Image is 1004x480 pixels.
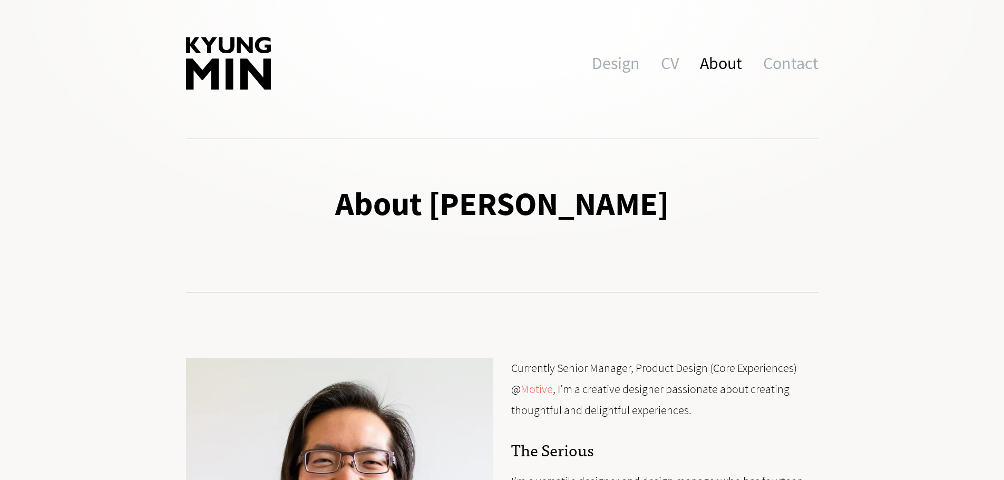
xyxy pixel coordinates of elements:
[661,37,679,90] a: CV
[511,358,818,420] p: Currently Senior Manager, Product Design (Core Experiences) @ , I’m a creative designer passionat...
[511,436,818,463] h3: The Serious
[521,381,553,397] a: Motive
[186,37,271,90] img: Kyung Min
[763,37,818,90] a: Contact
[592,37,640,90] a: Design
[186,181,818,227] h1: About [PERSON_NAME]
[700,37,742,90] a: About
